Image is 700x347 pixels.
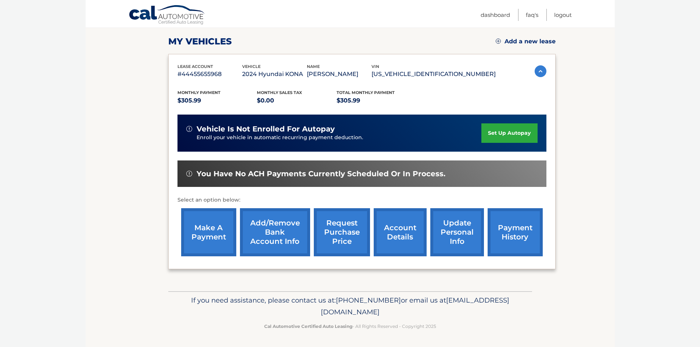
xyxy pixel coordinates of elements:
[242,69,307,79] p: 2024 Hyundai KONA
[481,123,537,143] a: set up autopay
[257,90,302,95] span: Monthly sales Tax
[496,38,556,45] a: Add a new lease
[481,9,510,21] a: Dashboard
[177,95,257,106] p: $305.99
[168,36,232,47] h2: my vehicles
[129,5,206,26] a: Cal Automotive
[177,196,546,205] p: Select an option below:
[307,69,371,79] p: [PERSON_NAME]
[181,208,236,256] a: make a payment
[177,69,242,79] p: #44455655968
[186,126,192,132] img: alert-white.svg
[197,134,482,142] p: Enroll your vehicle in automatic recurring payment deduction.
[177,90,220,95] span: Monthly Payment
[321,296,509,316] span: [EMAIL_ADDRESS][DOMAIN_NAME]
[488,208,543,256] a: payment history
[430,208,484,256] a: update personal info
[307,64,320,69] span: name
[535,65,546,77] img: accordion-active.svg
[371,64,379,69] span: vin
[526,9,538,21] a: FAQ's
[337,95,416,106] p: $305.99
[242,64,261,69] span: vehicle
[336,296,401,304] span: [PHONE_NUMBER]
[314,208,370,256] a: request purchase price
[197,169,445,178] span: You have no ACH payments currently scheduled or in process.
[173,322,527,330] p: - All Rights Reserved - Copyright 2025
[264,323,352,329] strong: Cal Automotive Certified Auto Leasing
[371,69,496,79] p: [US_VEHICLE_IDENTIFICATION_NUMBER]
[496,39,501,44] img: add.svg
[257,95,337,106] p: $0.00
[173,294,527,318] p: If you need assistance, please contact us at: or email us at
[177,64,213,69] span: lease account
[186,171,192,177] img: alert-white.svg
[240,208,310,256] a: Add/Remove bank account info
[554,9,572,21] a: Logout
[197,124,335,134] span: vehicle is not enrolled for autopay
[374,208,427,256] a: account details
[337,90,395,95] span: Total Monthly Payment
